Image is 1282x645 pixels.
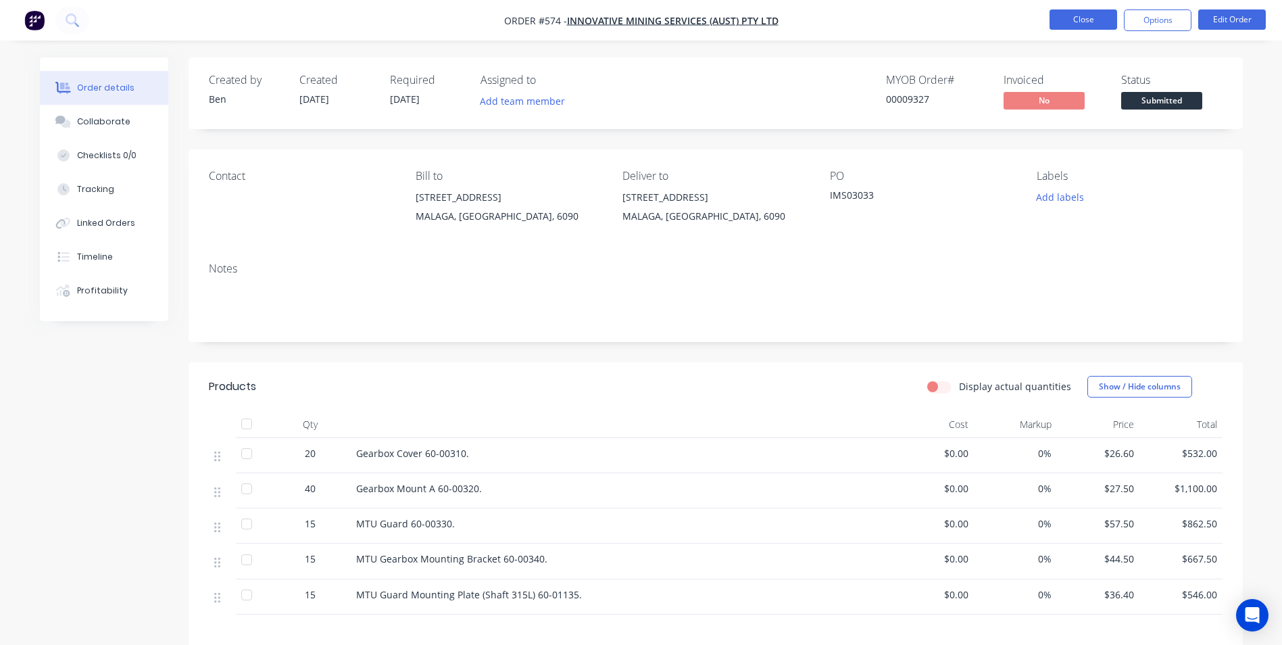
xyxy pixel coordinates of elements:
span: 15 [305,552,316,566]
div: Status [1121,74,1223,87]
span: 0% [979,588,1052,602]
button: Add team member [472,92,572,110]
span: $862.50 [1145,517,1217,531]
div: Price [1057,411,1140,438]
span: $0.00 [897,481,969,496]
div: Notes [209,262,1223,275]
button: Collaborate [40,105,168,139]
span: 0% [979,446,1052,460]
span: $27.50 [1062,481,1135,496]
span: 15 [305,588,316,602]
div: Collaborate [77,116,130,128]
span: Order #574 - [504,14,567,27]
div: Cost [891,411,975,438]
div: MALAGA, [GEOGRAPHIC_DATA], 6090 [416,207,601,226]
label: Display actual quantities [959,379,1071,393]
span: $0.00 [897,446,969,460]
div: Ben [209,92,283,106]
button: Timeline [40,240,168,274]
span: MTU Guard Mounting Plate (Shaft 315L) 60-01135. [356,588,582,601]
div: [STREET_ADDRESS] [622,188,808,207]
div: Assigned to [480,74,616,87]
span: 0% [979,481,1052,496]
span: MTU Gearbox Mounting Bracket 60-00340. [356,552,547,565]
span: 40 [305,481,316,496]
span: $26.60 [1062,446,1135,460]
div: Products [209,379,256,395]
button: Add team member [480,92,572,110]
div: MYOB Order # [886,74,987,87]
div: PO [830,170,1015,183]
span: $546.00 [1145,588,1217,602]
div: [STREET_ADDRESS]MALAGA, [GEOGRAPHIC_DATA], 6090 [622,188,808,231]
span: Gearbox Cover 60-00310. [356,447,469,460]
button: Profitability [40,274,168,308]
img: Factory [24,10,45,30]
div: Markup [974,411,1057,438]
span: $44.50 [1062,552,1135,566]
span: [DATE] [390,93,420,105]
span: $0.00 [897,588,969,602]
div: Deliver to [622,170,808,183]
span: [DATE] [299,93,329,105]
div: Invoiced [1004,74,1105,87]
div: Labels [1037,170,1222,183]
div: Created by [209,74,283,87]
button: Options [1124,9,1191,31]
div: [STREET_ADDRESS]MALAGA, [GEOGRAPHIC_DATA], 6090 [416,188,601,231]
div: 00009327 [886,92,987,106]
div: Created [299,74,374,87]
span: Gearbox Mount A 60-00320. [356,482,482,495]
button: Edit Order [1198,9,1266,30]
div: Order details [77,82,134,94]
span: $36.40 [1062,588,1135,602]
div: Qty [270,411,351,438]
span: $667.50 [1145,552,1217,566]
button: Checklists 0/0 [40,139,168,172]
div: Profitability [77,285,128,297]
a: Innovative Mining Services (Aust) Pty Ltd [567,14,779,27]
div: IMS03033 [830,188,999,207]
span: $532.00 [1145,446,1217,460]
div: MALAGA, [GEOGRAPHIC_DATA], 6090 [622,207,808,226]
span: $0.00 [897,552,969,566]
span: MTU Guard 60-00330. [356,517,455,530]
button: Order details [40,71,168,105]
button: Submitted [1121,92,1202,112]
span: 0% [979,517,1052,531]
span: 20 [305,446,316,460]
div: [STREET_ADDRESS] [416,188,601,207]
div: Timeline [77,251,113,263]
span: $0.00 [897,517,969,531]
span: 0% [979,552,1052,566]
button: Linked Orders [40,206,168,240]
button: Close [1050,9,1117,30]
span: No [1004,92,1085,109]
div: Linked Orders [77,217,135,229]
span: $1,100.00 [1145,481,1217,496]
button: Add labels [1029,188,1091,206]
div: Contact [209,170,394,183]
span: Submitted [1121,92,1202,109]
div: Tracking [77,183,114,195]
div: Required [390,74,464,87]
button: Tracking [40,172,168,206]
div: Open Intercom Messenger [1236,599,1268,631]
div: Total [1139,411,1223,438]
div: Checklists 0/0 [77,149,137,162]
span: $57.50 [1062,517,1135,531]
div: Bill to [416,170,601,183]
span: 15 [305,517,316,531]
button: Show / Hide columns [1087,376,1192,398]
